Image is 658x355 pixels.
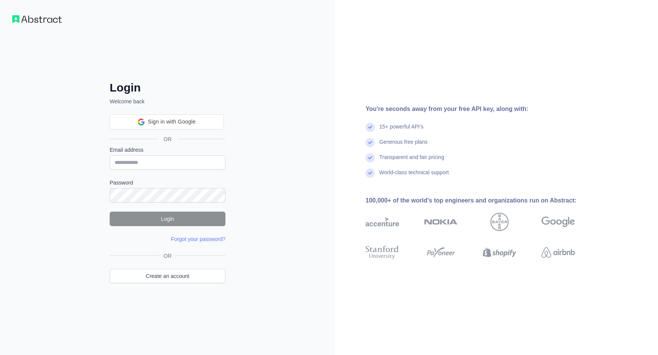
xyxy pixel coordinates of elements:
[110,269,225,283] a: Create an account
[110,146,225,154] label: Email address
[110,81,225,95] h2: Login
[148,118,195,126] span: Sign in with Google
[366,104,599,114] div: You're seconds away from your free API key, along with:
[541,213,575,231] img: google
[366,244,399,261] img: stanford university
[379,153,444,169] div: Transparent and fair pricing
[366,213,399,231] img: accenture
[161,252,175,260] span: OR
[110,179,225,186] label: Password
[12,15,62,23] img: Workflow
[490,213,509,231] img: bayer
[366,196,599,205] div: 100,000+ of the world's top engineers and organizations run on Abstract:
[366,123,375,132] img: check mark
[379,169,449,184] div: World-class technical support
[366,138,375,147] img: check mark
[424,213,458,231] img: nokia
[366,153,375,162] img: check mark
[541,244,575,261] img: airbnb
[366,169,375,178] img: check mark
[110,212,225,226] button: Login
[158,135,178,143] span: OR
[110,98,225,105] p: Welcome back
[379,138,428,153] div: Generous free plans
[110,114,224,130] div: Sign in with Google
[379,123,423,138] div: 15+ powerful API's
[424,244,458,261] img: payoneer
[171,236,225,242] a: Forgot your password?
[483,244,516,261] img: shopify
